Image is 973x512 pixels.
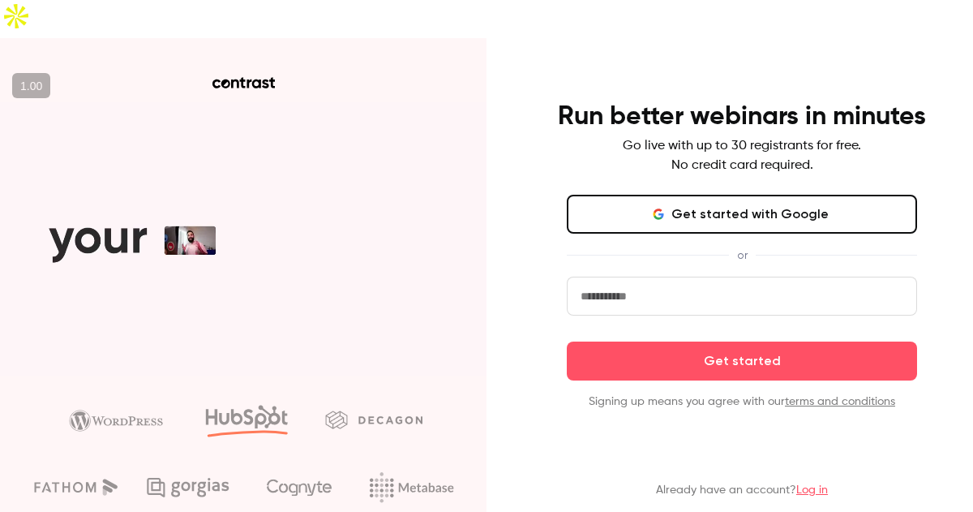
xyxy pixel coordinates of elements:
a: terms and conditions [785,396,895,407]
p: Already have an account? [656,482,828,498]
img: decagon [325,411,422,428]
p: Go live with up to 30 registrants for free. No credit card required. [623,136,861,175]
p: Signing up means you agree with our [567,394,917,410]
span: or [729,247,756,264]
button: Get started [567,342,917,381]
a: Log in [796,484,828,496]
button: Get started with Google [567,195,917,234]
h4: Run better webinars in minutes [558,101,926,133]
